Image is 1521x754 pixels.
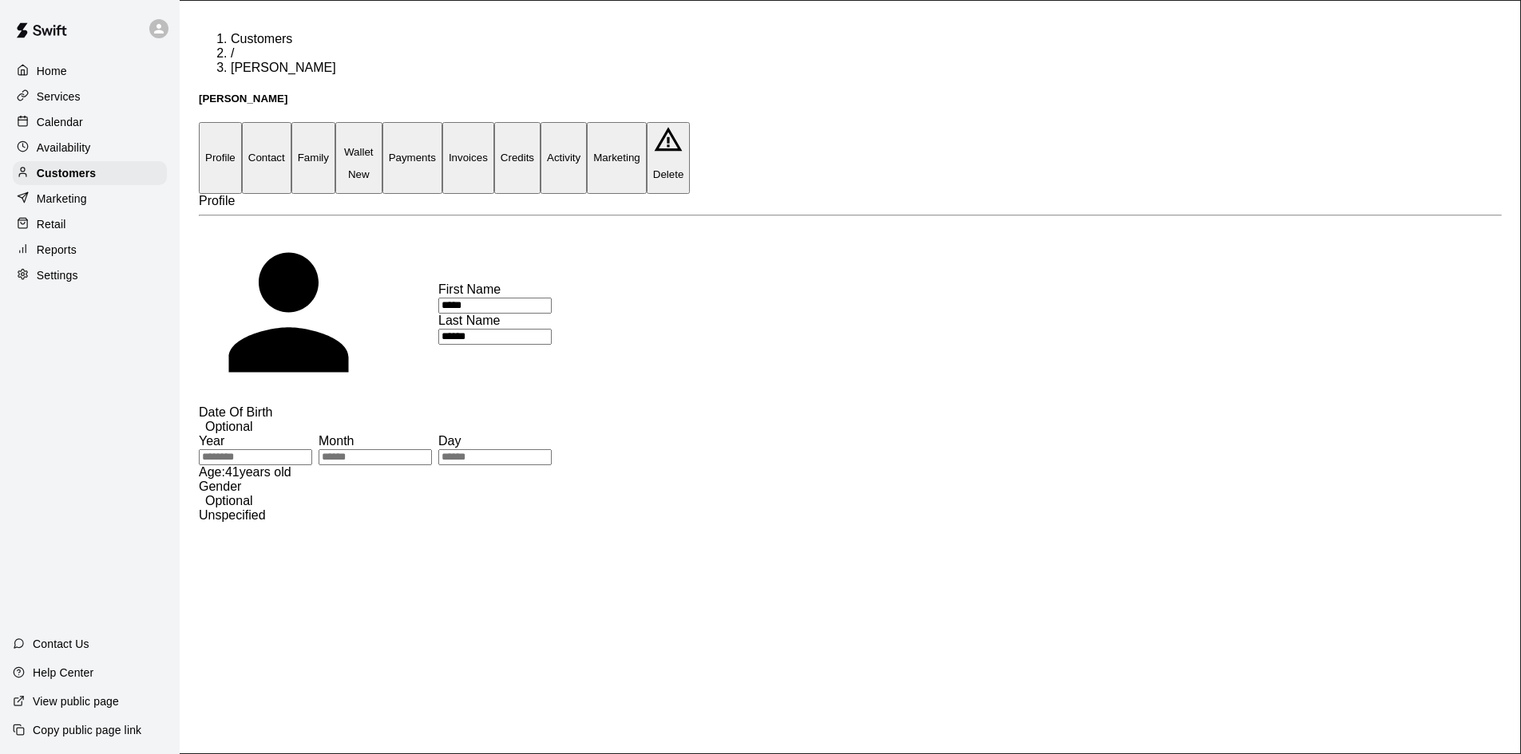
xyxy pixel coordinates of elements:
[494,122,541,193] button: Credits
[13,85,167,109] a: Services
[13,263,167,287] a: Settings
[382,122,442,193] button: Payments
[541,122,587,193] button: Activity
[231,61,336,74] span: [PERSON_NAME]
[13,212,167,236] a: Retail
[319,434,354,448] span: Month
[33,693,119,709] p: View public page
[199,194,235,207] span: Profile
[37,63,67,79] p: Home
[342,168,376,180] span: New
[37,267,78,283] p: Settings
[13,136,167,160] a: Availability
[231,46,1502,61] li: /
[199,465,291,479] span: Age: 41 years old
[242,122,291,193] button: Contact
[37,89,81,105] p: Services
[13,110,167,134] a: Calendar
[653,168,684,180] p: Delete
[33,722,141,738] p: Copy public page link
[199,405,272,419] span: Date Of Birth
[587,122,647,193] button: Marketing
[199,420,259,433] span: Optional
[438,314,500,327] span: Last Name
[37,114,83,130] p: Calendar
[37,242,77,258] p: Reports
[342,146,376,158] p: Wallet
[37,140,91,156] p: Availability
[199,508,1502,523] div: Unspecified
[199,93,1502,105] h5: [PERSON_NAME]
[199,122,1502,193] div: basic tabs example
[199,494,259,507] span: Optional
[442,122,494,193] button: Invoices
[13,59,167,83] a: Home
[199,32,1502,75] nav: breadcrumb
[13,161,167,185] a: Customers
[199,122,242,193] button: Profile
[13,238,167,262] a: Reports
[37,165,96,181] p: Customers
[199,434,224,448] span: Year
[37,191,87,207] p: Marketing
[438,282,501,296] span: First Name
[291,122,335,193] button: Family
[438,434,461,448] span: Day
[199,480,241,493] span: Gender
[37,216,66,232] p: Retail
[13,187,167,211] a: Marketing
[33,665,93,681] p: Help Center
[33,636,89,652] p: Contact Us
[231,32,292,45] a: Customers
